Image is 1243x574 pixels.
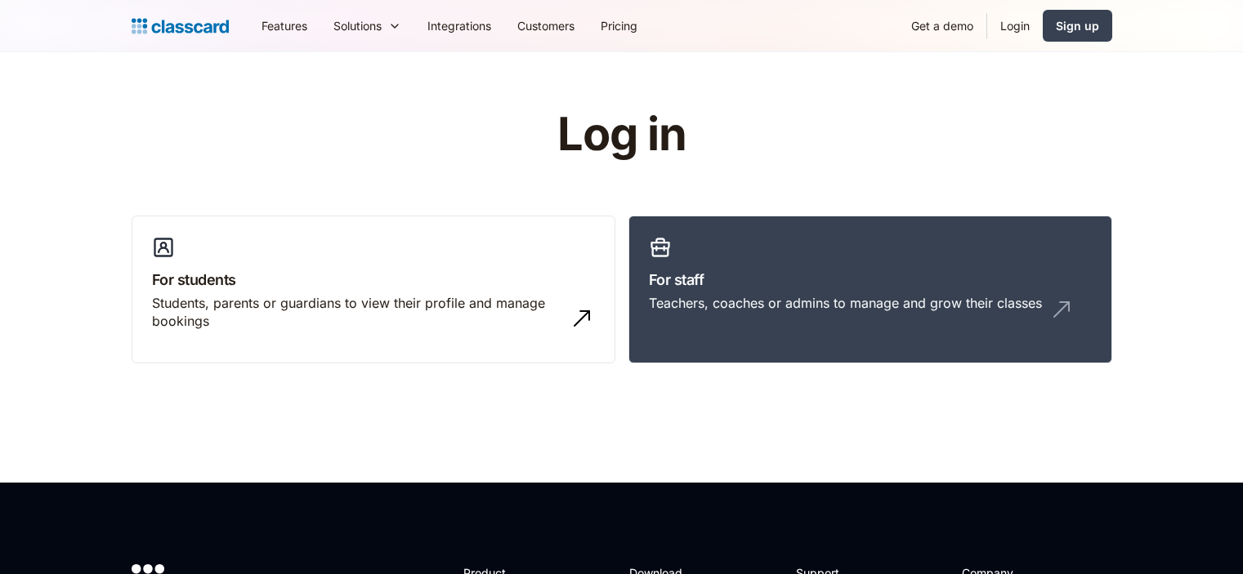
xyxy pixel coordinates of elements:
a: For studentsStudents, parents or guardians to view their profile and manage bookings [132,216,615,364]
a: Login [987,7,1043,44]
div: Sign up [1056,17,1099,34]
a: Customers [504,7,588,44]
a: Sign up [1043,10,1112,42]
div: Students, parents or guardians to view their profile and manage bookings [152,294,562,331]
a: Get a demo [898,7,986,44]
a: For staffTeachers, coaches or admins to manage and grow their classes [628,216,1112,364]
div: Solutions [320,7,414,44]
div: Teachers, coaches or admins to manage and grow their classes [649,294,1042,312]
div: Solutions [333,17,382,34]
a: Pricing [588,7,651,44]
h3: For students [152,269,595,291]
a: Integrations [414,7,504,44]
a: Features [248,7,320,44]
h3: For staff [649,269,1092,291]
h1: Log in [362,109,881,160]
a: home [132,15,229,38]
